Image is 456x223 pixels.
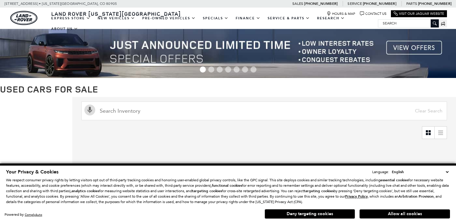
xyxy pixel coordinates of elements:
strong: functional cookies [212,183,242,188]
div: Powered by [5,213,42,217]
span: Go to slide 1 [200,66,206,73]
button: Allow all cookies [360,209,450,218]
span: Parts [406,2,417,6]
img: Land Rover [10,11,37,25]
nav: Main Navigation [48,13,378,34]
a: [PHONE_NUMBER] [363,1,396,6]
a: Research [313,13,348,24]
a: Contact Us [360,11,386,16]
input: Search Inventory [81,102,447,120]
strong: analytics cookies [71,189,99,193]
span: Your Privacy & Cookies [6,169,58,175]
a: [STREET_ADDRESS] • [US_STATE][GEOGRAPHIC_DATA], CO 80905 [5,2,117,6]
a: Service & Parts [264,13,313,24]
a: Finance [232,13,264,24]
span: Go to slide 7 [250,66,256,73]
a: ComplyAuto [25,213,42,217]
a: [PHONE_NUMBER] [304,1,338,6]
svg: Click to toggle on voice search [84,105,95,115]
a: Pre-Owned Vehicles [139,13,199,24]
a: Visit Our Jaguar Website [394,11,444,16]
strong: essential cookies [380,178,408,183]
span: Service [348,2,362,6]
span: Sales [292,2,303,6]
a: [PHONE_NUMBER] [418,1,451,6]
a: EXPRESS STORE [48,13,94,24]
button: Deny targeting cookies [265,209,355,219]
span: Go to slide 2 [208,66,214,73]
span: Land Rover [US_STATE][GEOGRAPHIC_DATA] [51,10,181,17]
strong: targeting cookies [192,189,222,193]
select: Language Select [390,169,450,175]
span: Go to slide 6 [242,66,248,73]
p: We respect consumer privacy rights by letting visitors opt out of third-party tracking cookies an... [6,177,450,205]
a: Specials [199,13,232,24]
span: Go to slide 3 [217,66,223,73]
a: land-rover [10,11,37,25]
span: Go to slide 4 [225,66,231,73]
a: About Us [48,24,82,34]
div: Language: [372,170,389,174]
strong: targeting cookies [304,189,334,193]
a: Hours & Map [327,11,355,16]
strong: Arbitration Provision [398,194,434,199]
a: New Vehicles [94,13,139,24]
a: Privacy Policy [345,194,368,199]
a: Land Rover [US_STATE][GEOGRAPHIC_DATA] [48,10,184,17]
input: Search [378,20,439,27]
span: Go to slide 5 [234,66,240,73]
